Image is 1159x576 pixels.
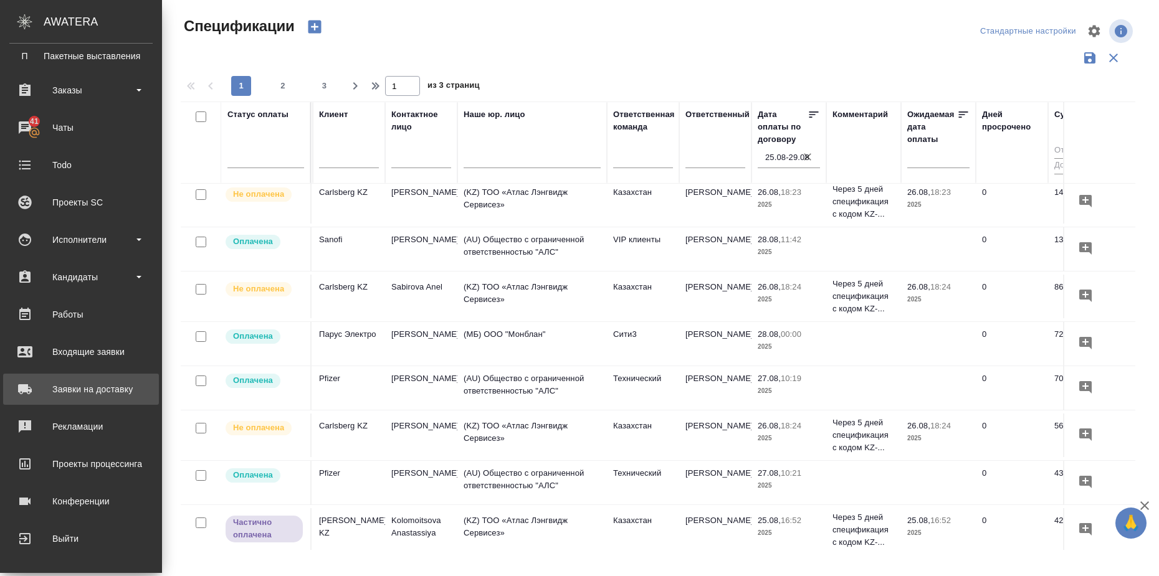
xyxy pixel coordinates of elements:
a: 41Чаты [3,112,159,143]
p: Sanofi [319,234,379,246]
p: Оплачена [233,374,273,387]
div: Заказы [9,81,153,100]
a: Заявки на доставку [3,374,159,405]
td: [PERSON_NAME] [385,180,457,224]
p: 18:24 [781,282,801,291]
p: 00:00 [781,329,801,339]
button: Создать [300,16,330,37]
div: Ответственная команда [613,108,675,133]
p: [PERSON_NAME] KZ [319,514,379,539]
a: Проекты процессинга [3,448,159,479]
p: 26.08, [758,187,781,197]
button: Сохранить фильтры [1078,46,1102,70]
span: Спецификации [181,16,295,36]
div: Ожидаемая дата оплаты [907,108,957,146]
td: Казахстан [607,508,679,552]
p: Carlsberg KZ [319,186,379,199]
a: Конференции [3,486,159,517]
p: Pfizer [319,467,379,479]
td: Технический [607,461,679,504]
div: Работы [9,305,153,324]
p: 16:52 [781,516,801,525]
td: Казахстан [607,180,679,224]
td: (AU) Общество с ограниченной ответственностью "АЛС" [457,461,607,504]
div: Пакетные выставления [16,50,146,62]
td: 42 577,92 KZT [1048,508,1123,552]
span: 2 [273,80,293,92]
div: Рекламации [9,417,153,436]
div: Конференции [9,492,153,511]
div: Клиент [319,108,348,121]
a: Todo [3,149,159,181]
p: 2025 [758,432,820,445]
p: Не оплачена [233,188,284,201]
td: [PERSON_NAME] [679,180,751,224]
p: 18:24 [930,421,951,430]
td: 70 494,00 ₽ [1048,366,1123,410]
td: 0 [976,366,1048,410]
td: 72 316,61 ₽ [1048,322,1123,366]
td: [PERSON_NAME] [679,322,751,366]
span: 🙏 [1120,510,1142,536]
p: 18:23 [781,187,801,197]
a: Проекты SC [3,187,159,218]
p: 26.08, [907,421,930,430]
span: Настроить таблицу [1079,16,1109,46]
div: Дней просрочено [982,108,1042,133]
td: 56 096,39 KZT [1048,413,1123,457]
p: 2025 [758,341,820,353]
p: 2025 [907,199,970,211]
td: Kolomoitsova Anastassiya [385,508,457,552]
p: Через 5 дней спецификация с кодом KZ-... [832,417,895,454]
p: 18:24 [930,282,951,291]
button: Сбросить фильтры [1102,46,1125,70]
input: До [1054,158,1117,174]
div: Дата оплаты по договору [758,108,808,146]
p: Pfizer [319,372,379,385]
p: 11:42 [781,235,801,244]
p: Частично оплачена [233,516,295,541]
p: 2025 [758,246,820,258]
p: 26.08, [907,187,930,197]
td: 0 [976,275,1048,318]
p: 26.08, [758,282,781,291]
td: 86 241,00 KZT [1048,275,1123,318]
a: ППакетные выставления [9,44,153,68]
p: 27.08, [758,374,781,383]
td: [PERSON_NAME] [385,413,457,457]
td: [PERSON_NAME] [679,413,751,457]
td: [PERSON_NAME] [385,227,457,271]
p: Парус Электро [319,328,379,341]
td: [PERSON_NAME] [679,227,751,271]
button: 2 [273,76,293,96]
td: [PERSON_NAME] [679,508,751,552]
p: 2025 [907,527,970,539]
button: 3 [315,76,335,96]
div: Todo [9,156,153,174]
td: [PERSON_NAME] [385,461,457,504]
td: 0 [976,413,1048,457]
p: 2025 [758,293,820,306]
div: Кандидаты [9,268,153,286]
td: [PERSON_NAME] [385,366,457,410]
p: Через 5 дней спецификация с кодом KZ-... [832,183,895,220]
p: 10:19 [781,374,801,383]
div: Контактное лицо [391,108,451,133]
span: 3 [315,80,335,92]
div: Проекты процессинга [9,455,153,473]
td: (KZ) ТОО «Атлас Лэнгвидж Сервисез» [457,275,607,318]
div: Выйти [9,529,153,548]
div: Комментарий [832,108,888,121]
a: Выйти [3,523,159,554]
a: Входящие заявки [3,336,159,367]
div: Ответственный [685,108,750,121]
div: Статус оплаты [227,108,289,121]
p: 25.08, [907,516,930,525]
td: 135 372,70 ₽ [1048,227,1123,271]
p: Через 5 дней спецификация с кодом KZ-... [832,511,895,549]
div: AWATERA [44,9,162,34]
td: Казахстан [607,413,679,457]
p: 18:23 [930,187,951,197]
div: Входящие заявки [9,342,153,361]
a: Работы [3,299,159,330]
